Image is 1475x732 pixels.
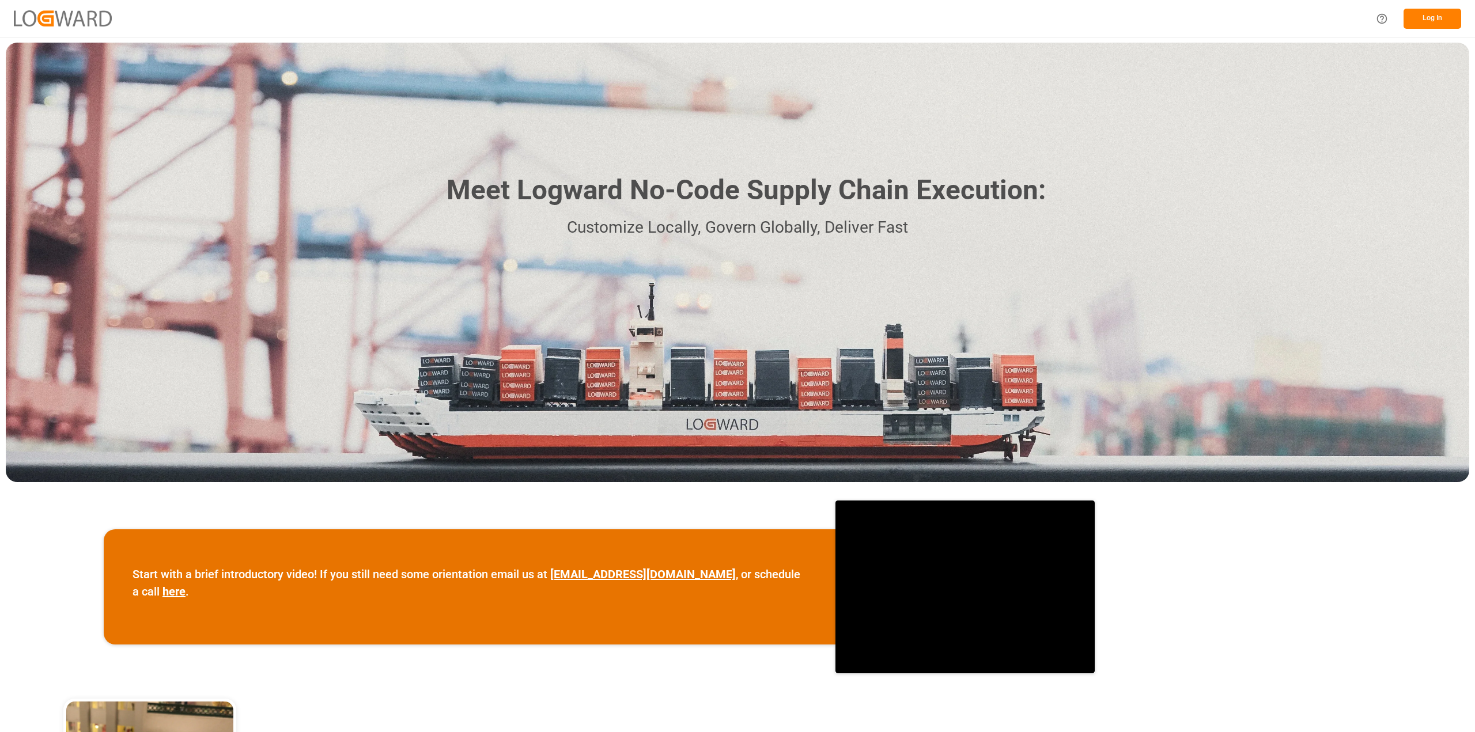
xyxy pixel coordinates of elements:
button: Help Center [1369,6,1395,32]
a: here [162,585,186,598]
p: Start with a brief introductory video! If you still need some orientation email us at , or schedu... [133,566,807,600]
h1: Meet Logward No-Code Supply Chain Execution: [447,170,1046,211]
a: [EMAIL_ADDRESS][DOMAIN_NAME] [550,567,736,581]
img: Logward_new_orange.png [14,10,112,26]
button: Log In [1404,9,1461,29]
p: Customize Locally, Govern Globally, Deliver Fast [429,215,1046,241]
